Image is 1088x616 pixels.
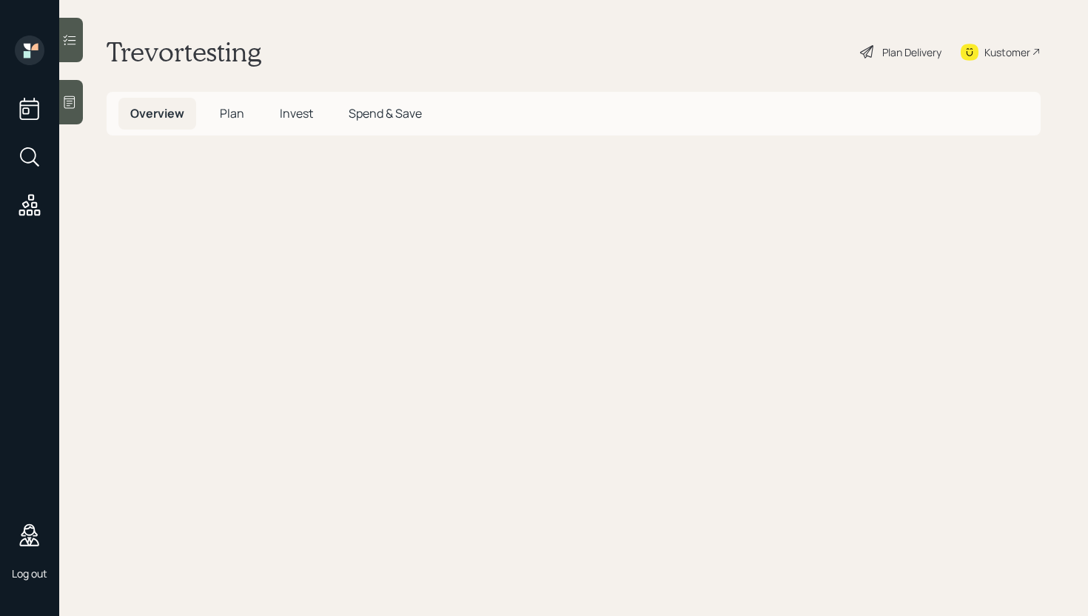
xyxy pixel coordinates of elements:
[280,105,313,121] span: Invest
[349,105,422,121] span: Spend & Save
[12,566,47,580] div: Log out
[984,44,1030,60] div: Kustomer
[882,44,941,60] div: Plan Delivery
[220,105,244,121] span: Plan
[107,36,261,68] h1: Trevortesting
[130,105,184,121] span: Overview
